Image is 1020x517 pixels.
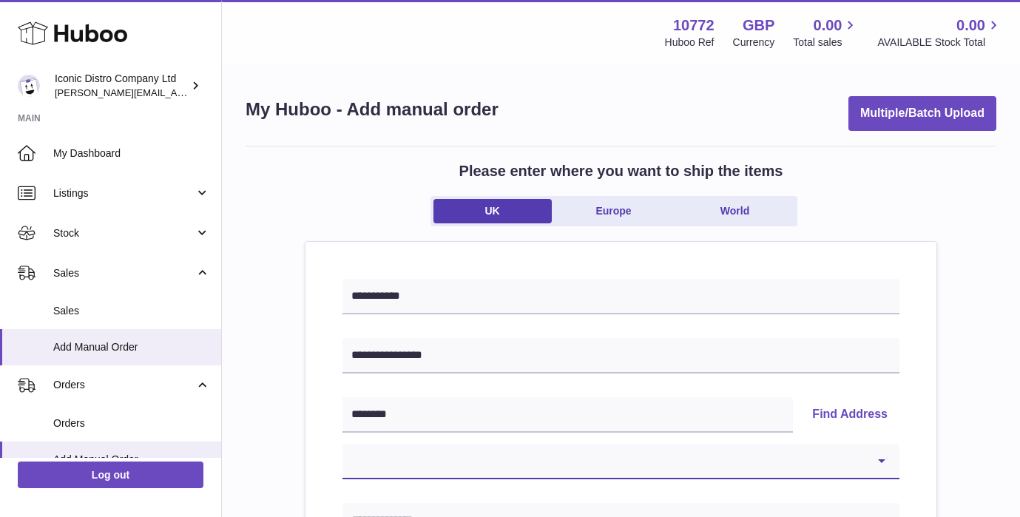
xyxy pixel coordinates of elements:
[433,199,552,223] a: UK
[53,266,195,280] span: Sales
[877,36,1002,50] span: AVAILABLE Stock Total
[793,16,859,50] a: 0.00 Total sales
[53,340,210,354] span: Add Manual Order
[665,36,715,50] div: Huboo Ref
[814,16,842,36] span: 0.00
[800,397,899,433] button: Find Address
[676,199,794,223] a: World
[53,416,210,430] span: Orders
[53,146,210,160] span: My Dashboard
[55,87,297,98] span: [PERSON_NAME][EMAIL_ADDRESS][DOMAIN_NAME]
[555,199,673,223] a: Europe
[673,16,715,36] strong: 10772
[246,98,499,121] h1: My Huboo - Add manual order
[459,161,783,181] h2: Please enter where you want to ship the items
[956,16,985,36] span: 0.00
[53,453,210,467] span: Add Manual Order
[18,462,203,488] a: Log out
[848,96,996,131] button: Multiple/Batch Upload
[743,16,774,36] strong: GBP
[53,186,195,200] span: Listings
[733,36,775,50] div: Currency
[793,36,859,50] span: Total sales
[53,378,195,392] span: Orders
[18,75,40,97] img: paul@iconicdistro.com
[55,72,188,100] div: Iconic Distro Company Ltd
[53,226,195,240] span: Stock
[53,304,210,318] span: Sales
[877,16,1002,50] a: 0.00 AVAILABLE Stock Total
